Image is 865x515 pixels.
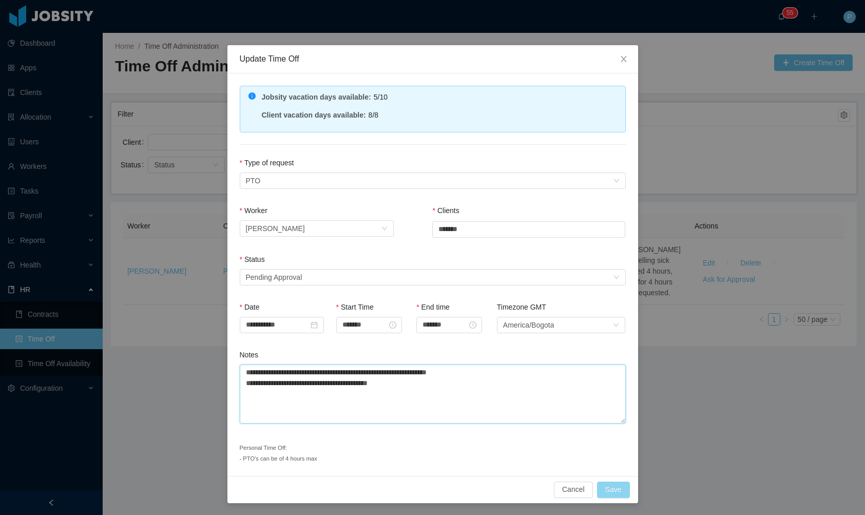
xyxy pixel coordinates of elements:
label: Start Time [336,303,374,311]
label: Worker [240,206,267,215]
label: Clients [432,206,459,215]
i: icon: clock-circle [469,321,476,330]
div: America/Bogota [503,317,554,333]
button: Save [597,482,630,498]
textarea: Notes [240,365,626,424]
label: Status [240,255,265,263]
label: Type of request [240,159,294,167]
span: 8/8 [369,111,378,119]
span: 5/10 [374,93,388,101]
input: Start Time [336,317,402,333]
strong: Jobsity vacation days available : [262,93,371,101]
i: icon: info-circle [248,92,256,100]
div: Johnny Canelones [246,221,305,236]
label: Date [240,303,260,311]
button: Cancel [554,482,593,498]
label: Notes [240,351,259,359]
i: icon: calendar [311,321,318,329]
div: Update Time Off [240,53,626,65]
i: icon: down [613,322,619,329]
button: Close [609,45,638,74]
input: End time [416,317,482,333]
label: End time [416,303,450,311]
i: icon: clock-circle [389,321,396,330]
label: Timezone GMT [497,303,546,311]
strong: Client vacation days available : [262,111,366,119]
div: PTO [246,173,261,188]
small: Personal Time Off: - PTO's can be of 4 hours max [240,445,317,462]
div: Pending Approval [246,270,302,285]
i: icon: close [620,55,628,63]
